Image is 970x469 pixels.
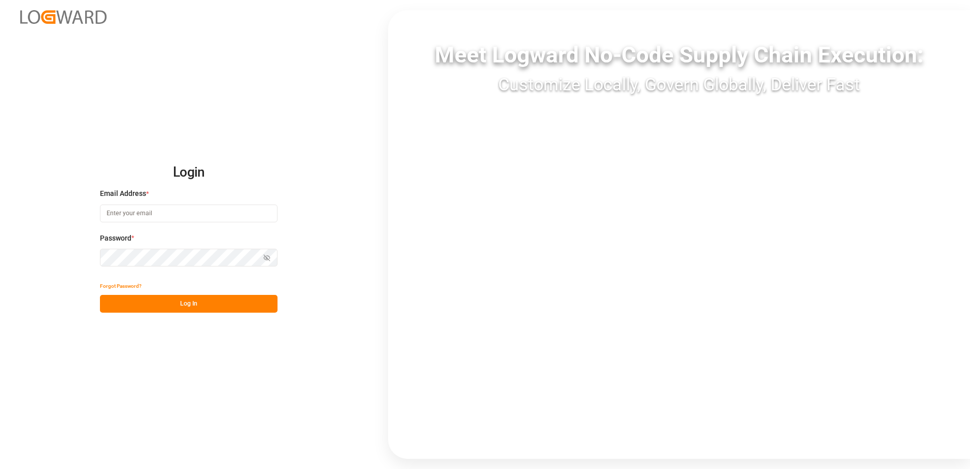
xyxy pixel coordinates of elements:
[100,205,278,222] input: Enter your email
[100,295,278,313] button: Log In
[100,233,131,244] span: Password
[388,38,970,72] div: Meet Logward No-Code Supply Chain Execution:
[100,277,142,295] button: Forgot Password?
[388,72,970,97] div: Customize Locally, Govern Globally, Deliver Fast
[100,156,278,189] h2: Login
[20,10,107,24] img: Logward_new_orange.png
[100,188,146,199] span: Email Address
